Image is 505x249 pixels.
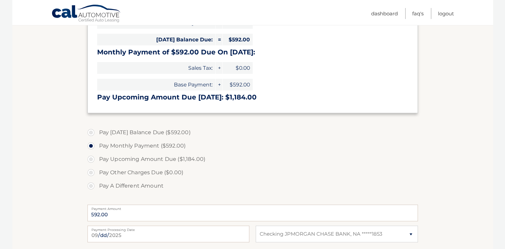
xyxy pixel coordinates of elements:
[87,166,418,179] label: Pay Other Charges Due ($0.00)
[51,4,121,24] a: Cal Automotive
[97,93,408,101] h3: Pay Upcoming Amount Due [DATE]: $1,184.00
[223,79,253,90] span: $592.00
[97,79,215,90] span: Base Payment:
[97,48,408,56] h3: Monthly Payment of $592.00 Due On [DATE]:
[438,8,454,19] a: Logout
[216,34,222,45] span: =
[216,62,222,74] span: +
[87,179,418,193] label: Pay A Different Amount
[87,226,249,231] label: Payment Processing Date
[216,79,222,90] span: +
[87,205,418,210] label: Payment Amount
[412,8,424,19] a: FAQ's
[87,126,418,139] label: Pay [DATE] Balance Due ($592.00)
[97,62,215,74] span: Sales Tax:
[87,153,418,166] label: Pay Upcoming Amount Due ($1,184.00)
[223,62,253,74] span: $0.00
[223,34,253,45] span: $592.00
[97,34,215,45] span: [DATE] Balance Due:
[371,8,398,19] a: Dashboard
[87,226,249,242] input: Payment Date
[87,139,418,153] label: Pay Monthly Payment ($592.00)
[87,205,418,221] input: Payment Amount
